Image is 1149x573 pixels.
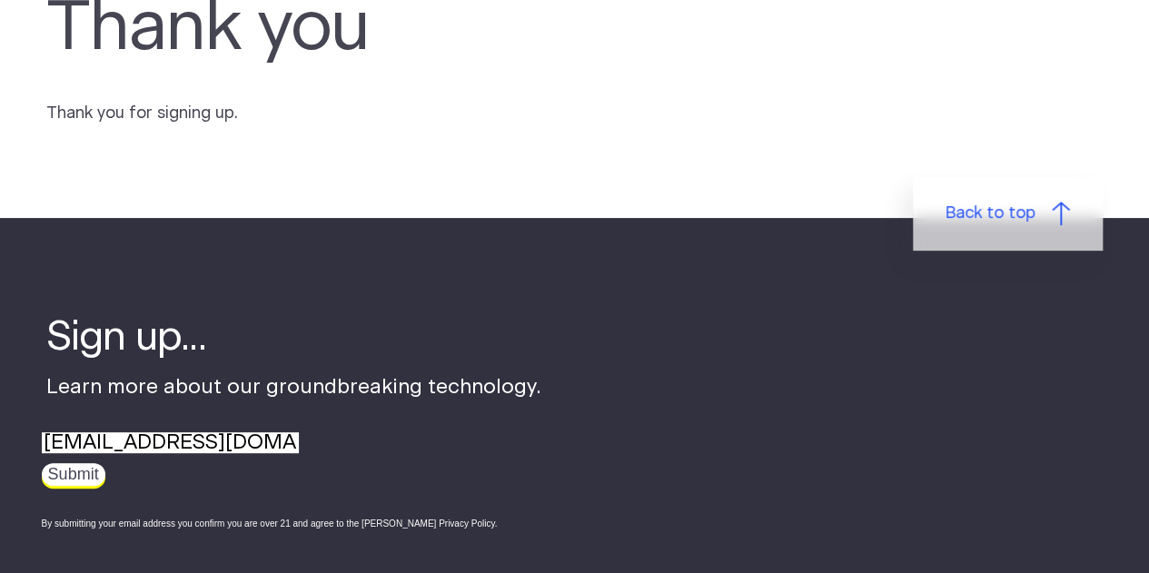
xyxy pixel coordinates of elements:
[46,105,238,122] span: Thank you for signing up.
[913,177,1103,251] a: Back to top
[42,463,105,486] input: Submit
[42,517,541,530] div: By submitting your email address you confirm you are over 21 and agree to the [PERSON_NAME] Priva...
[946,202,1035,226] span: Back to top
[46,311,541,365] h4: Sign up...
[46,311,541,547] div: Learn more about our groundbreaking technology.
